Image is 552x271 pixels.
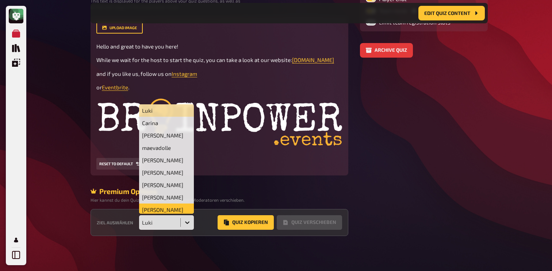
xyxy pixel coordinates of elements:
a: [DOMAIN_NAME] [292,57,334,63]
div: [PERSON_NAME] [139,129,194,142]
label: Limit team registration slots [366,20,451,26]
button: Reset to default [96,158,143,170]
button: upload image [96,22,143,34]
div: maevadolle [139,142,194,154]
label: Ziel auswählen [97,220,133,225]
button: Edit Quiz content [418,6,485,20]
span: . [128,84,129,90]
div: [PERSON_NAME] [139,166,194,179]
div: Luki [139,104,194,117]
div: Luki [142,219,177,226]
a: Instagram [172,70,197,77]
div: [PERSON_NAME] [139,191,194,204]
span: While we wait for the host to start the quiz, you can take a look at our website: [96,57,292,63]
a: Quiz Library [9,41,23,55]
a: My Account [9,233,23,247]
div: [PERSON_NAME] [139,179,194,191]
span: Hello and great to have you here! [96,43,178,50]
span: Edit Quiz content [424,11,470,16]
img: brainpower-events-logo-w [96,97,342,151]
span: and if you like us, follow us on [96,70,172,77]
button: Quiz Kopieren [218,215,274,230]
div: Premium Options [91,187,348,195]
span: or [96,84,102,90]
div: Carina [139,117,194,129]
div: [PERSON_NAME] [139,204,194,216]
button: Quiz Verschieben [277,215,342,230]
button: Archive quiz [360,43,413,58]
a: Eventbrite [102,84,128,90]
a: Overlays [9,55,23,70]
a: My Quizzes [9,26,23,41]
div: [PERSON_NAME] [139,154,194,166]
small: Hier kannst du dein Quiz kopieren oder zu anderen Moderatoren verschieben. [91,197,245,203]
